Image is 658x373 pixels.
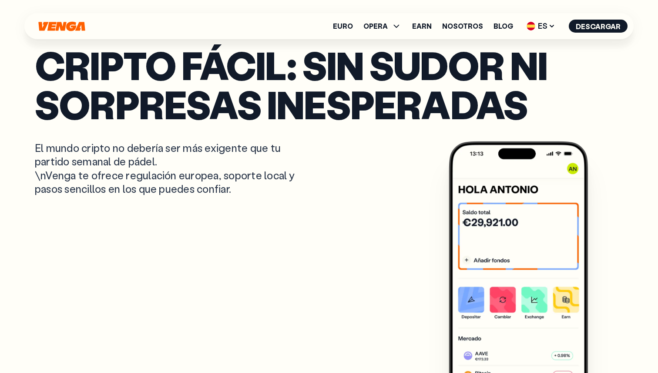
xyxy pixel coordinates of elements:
[333,23,353,30] a: Euro
[363,23,388,30] span: OPERA
[527,22,535,30] img: flag-es
[363,21,402,31] span: OPERA
[37,21,86,31] svg: Inicio
[35,45,623,124] p: Cripto fácil: sin sudor ni sorpresas inesperadas
[569,20,628,33] button: Descargar
[524,19,558,33] span: ES
[493,23,513,30] a: Blog
[442,23,483,30] a: Nosotros
[35,141,310,195] p: El mundo cripto no debería ser más exigente que tu partido semanal de pádel. \nVenga te ofrece re...
[412,23,432,30] a: Earn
